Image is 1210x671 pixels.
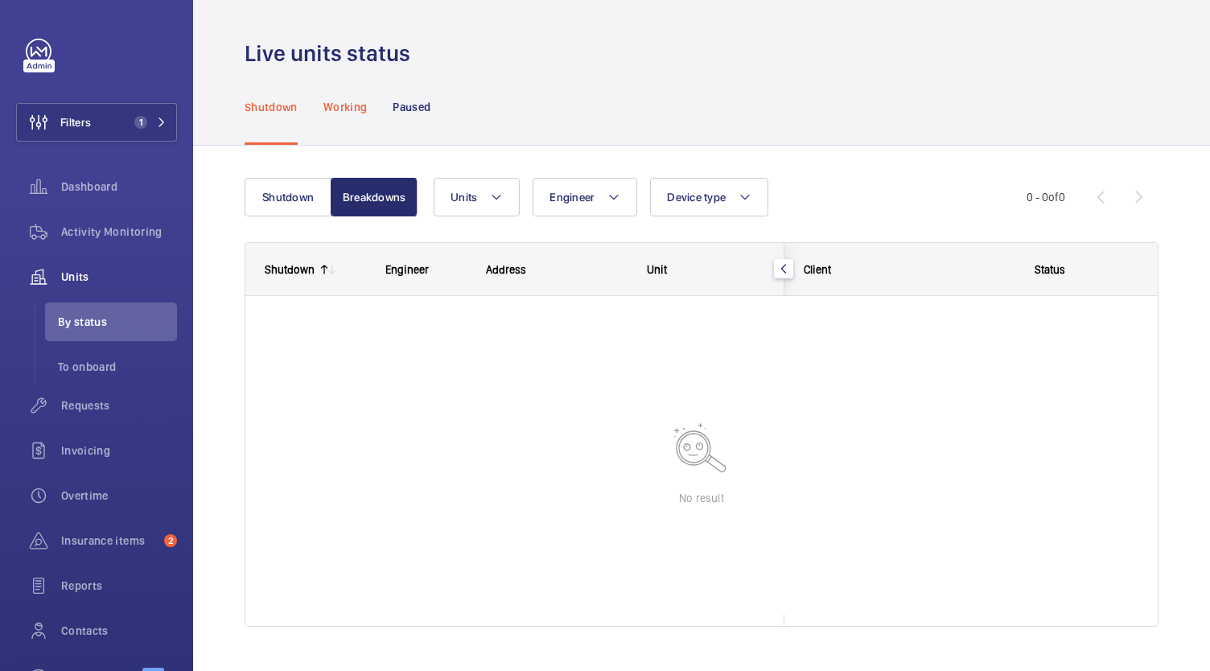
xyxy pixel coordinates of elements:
[245,99,298,115] p: Shutdown
[434,178,520,216] button: Units
[245,178,331,216] button: Shutdown
[331,178,418,216] button: Breakdowns
[549,191,595,204] span: Engineer
[1035,263,1065,276] span: Status
[323,99,367,115] p: Working
[61,488,177,504] span: Overtime
[61,397,177,414] span: Requests
[385,263,429,276] span: Engineer
[245,39,420,68] h1: Live units status
[486,263,526,276] span: Address
[61,224,177,240] span: Activity Monitoring
[804,263,831,276] span: Client
[650,178,768,216] button: Device type
[61,533,158,549] span: Insurance items
[134,116,147,129] span: 1
[393,99,430,115] p: Paused
[61,443,177,459] span: Invoicing
[61,578,177,594] span: Reports
[1027,191,1065,203] span: 0 - 0 0
[58,359,177,375] span: To onboard
[647,263,765,276] div: Unit
[1048,191,1059,204] span: of
[667,191,726,204] span: Device type
[60,114,91,130] span: Filters
[58,314,177,330] span: By status
[451,191,477,204] span: Units
[164,534,177,547] span: 2
[533,178,637,216] button: Engineer
[16,103,177,142] button: Filters1
[61,623,177,639] span: Contacts
[61,269,177,285] span: Units
[265,263,315,276] div: Shutdown
[61,179,177,195] span: Dashboard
